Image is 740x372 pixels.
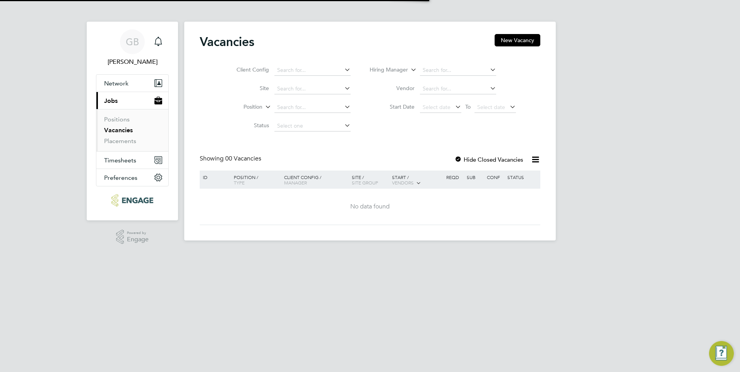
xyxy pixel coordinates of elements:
button: Network [96,75,168,92]
span: Timesheets [104,157,136,164]
nav: Main navigation [87,22,178,220]
div: Sub [465,171,485,184]
span: Network [104,80,128,87]
button: New Vacancy [495,34,540,46]
button: Timesheets [96,152,168,169]
span: 00 Vacancies [225,155,261,162]
span: Select date [477,104,505,111]
a: Powered byEngage [116,230,149,244]
input: Select one [274,121,351,131]
input: Search for... [274,102,351,113]
div: Client Config / [282,171,350,189]
a: Positions [104,116,130,123]
div: Site / [350,171,391,189]
span: To [463,102,473,112]
span: Engage [127,236,149,243]
span: Preferences [104,174,137,181]
label: Hiring Manager [363,66,408,74]
div: Conf [485,171,505,184]
div: Reqd [444,171,464,184]
label: Client Config [224,66,269,73]
h2: Vacancies [200,34,254,49]
label: Status [224,122,269,129]
div: ID [201,171,228,184]
a: Vacancies [104,126,133,134]
label: Vendor [370,85,415,92]
span: Type [234,179,245,186]
a: Go to home page [96,194,169,206]
span: Giuliana Baldan [96,57,169,67]
div: Showing [200,155,263,163]
span: Jobs [104,97,118,104]
span: Powered by [127,230,149,236]
span: Site Group [352,179,378,186]
a: Placements [104,137,136,145]
button: Engage Resource Center [709,341,734,366]
span: Vendors [392,179,414,186]
div: Position / [228,171,282,189]
div: Jobs [96,109,168,151]
label: Start Date [370,103,415,110]
input: Search for... [274,84,351,94]
div: No data found [201,203,539,211]
span: Select date [423,104,451,111]
label: Position [218,103,262,111]
label: Site [224,85,269,92]
div: Status [505,171,539,184]
span: GB [126,37,139,47]
input: Search for... [420,84,496,94]
button: Preferences [96,169,168,186]
button: Jobs [96,92,168,109]
input: Search for... [420,65,496,76]
img: ncclondon-logo-retina.png [111,194,153,206]
label: Hide Closed Vacancies [454,156,523,163]
a: GB[PERSON_NAME] [96,29,169,67]
div: Start / [390,171,444,190]
input: Search for... [274,65,351,76]
span: Manager [284,179,307,186]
